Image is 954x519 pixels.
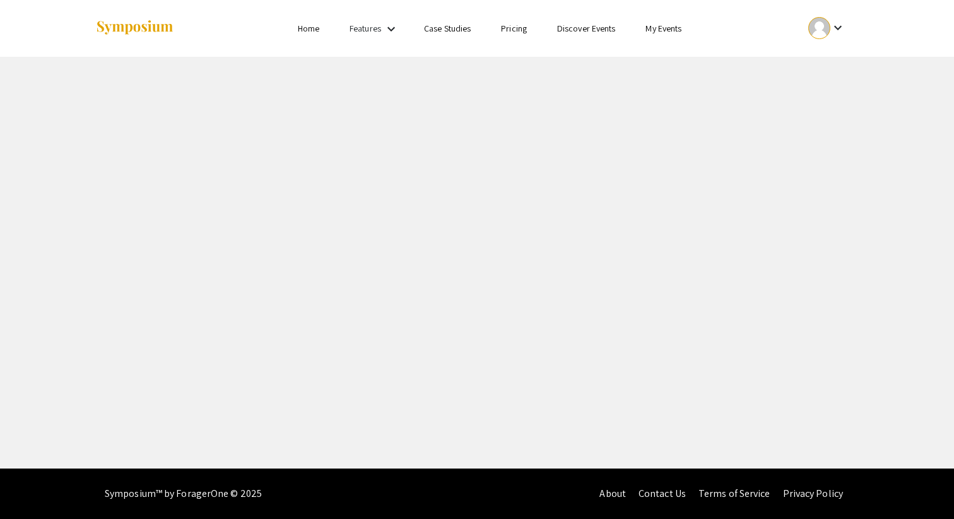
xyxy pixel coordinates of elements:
div: Symposium™ by ForagerOne © 2025 [105,469,262,519]
a: Contact Us [639,487,686,500]
a: Discover Events [557,23,616,34]
img: Symposium by ForagerOne [95,20,174,37]
button: Expand account dropdown [795,14,859,42]
a: Features [350,23,381,34]
a: Privacy Policy [783,487,843,500]
mat-icon: Expand Features list [384,21,399,37]
a: My Events [645,23,681,34]
mat-icon: Expand account dropdown [830,20,845,35]
a: Home [298,23,319,34]
a: About [599,487,626,500]
a: Terms of Service [698,487,770,500]
a: Case Studies [424,23,471,34]
a: Pricing [501,23,527,34]
iframe: Chat [900,462,945,510]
